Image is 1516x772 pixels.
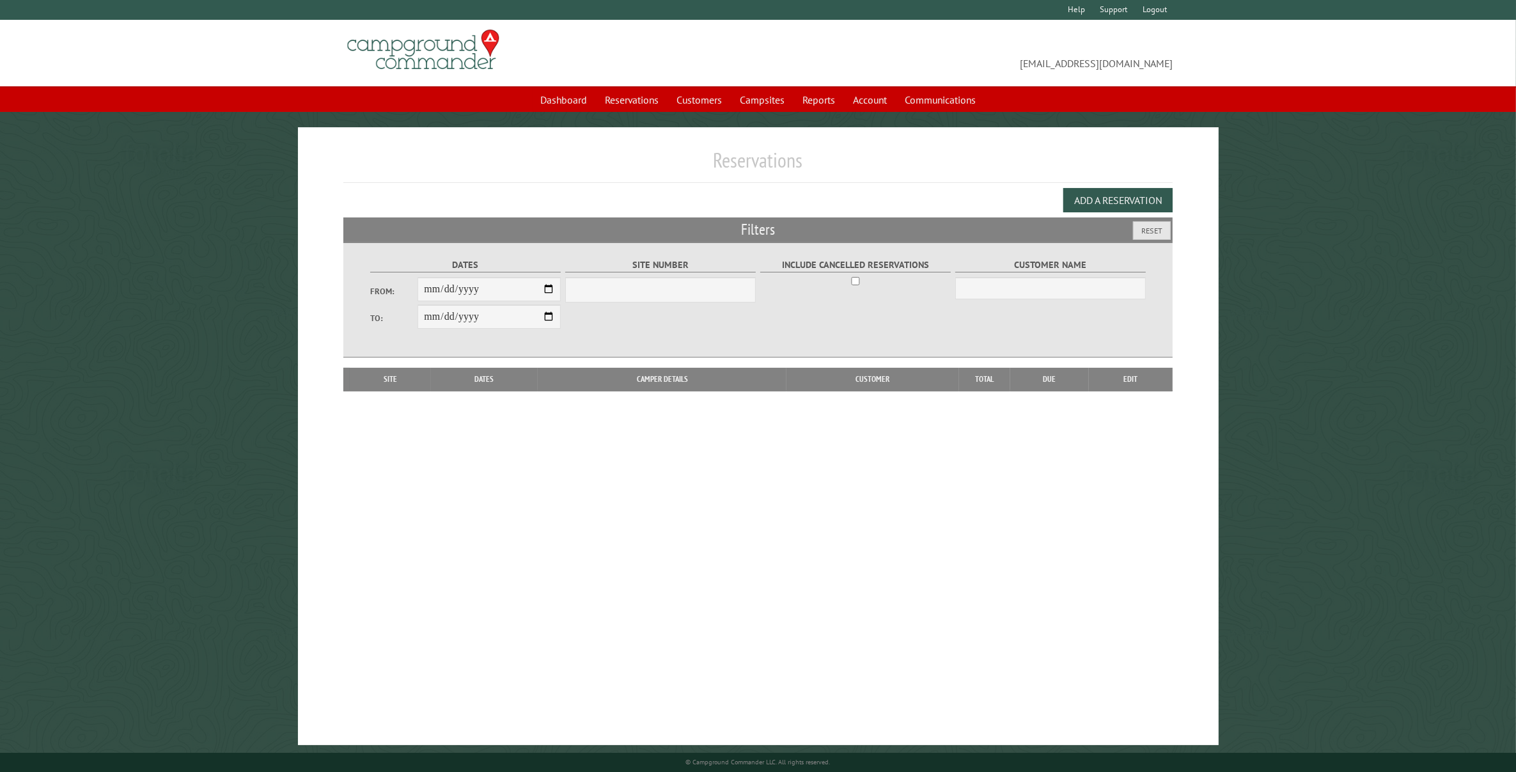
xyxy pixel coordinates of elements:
a: Account [845,88,895,112]
th: Customer [786,368,958,391]
span: [EMAIL_ADDRESS][DOMAIN_NAME] [758,35,1173,71]
button: Add a Reservation [1063,188,1173,212]
a: Communications [897,88,983,112]
th: Due [1010,368,1089,391]
a: Reservations [597,88,666,112]
th: Dates [431,368,538,391]
button: Reset [1133,221,1171,240]
label: Dates [370,258,561,272]
label: Customer Name [955,258,1146,272]
th: Camper Details [538,368,786,391]
img: Campground Commander [343,25,503,75]
label: Include Cancelled Reservations [760,258,951,272]
label: To: [370,312,418,324]
label: Site Number [565,258,756,272]
a: Campsites [732,88,792,112]
a: Customers [669,88,730,112]
label: From: [370,285,418,297]
th: Site [350,368,431,391]
a: Reports [795,88,843,112]
th: Total [959,368,1010,391]
small: © Campground Commander LLC. All rights reserved. [686,758,831,766]
a: Dashboard [533,88,595,112]
h2: Filters [343,217,1173,242]
th: Edit [1089,368,1173,391]
h1: Reservations [343,148,1173,183]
